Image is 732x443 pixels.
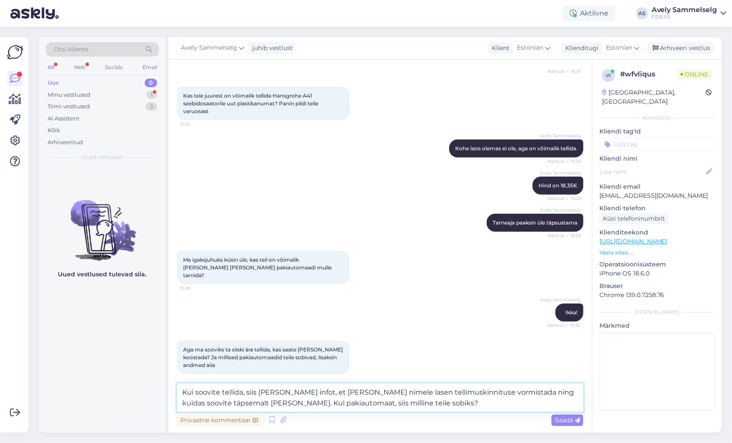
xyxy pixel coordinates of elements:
[517,43,543,53] span: Estonian
[548,195,581,202] span: Nähtud ✓ 15:28
[54,45,88,54] span: Otsi kliente
[493,219,577,226] span: Tarneaja peaksin üle täpsustama
[548,158,581,165] span: Nähtud ✓ 15:28
[652,13,717,20] div: FEB AS
[540,207,581,213] span: Avely Sammelselg
[606,72,612,79] span: w
[599,191,715,200] p: [EMAIL_ADDRESS][DOMAIN_NAME]
[555,416,580,424] span: Saada
[48,114,79,123] div: AI Assistent
[599,228,715,237] p: Klienditeekond
[606,43,632,53] span: Estonian
[249,44,293,53] div: juhib vestlust
[602,88,706,106] div: [GEOGRAPHIC_DATA], [GEOGRAPHIC_DATA]
[599,321,715,330] p: Märkmed
[46,62,56,73] div: All
[183,92,320,114] span: Kas teie juurest on võimalik tellida Hansgrohe A41 seebidosaatorile uut plastikanumat? Panin pild...
[7,44,23,60] img: Askly Logo
[562,44,599,53] div: Klienditugi
[146,91,157,99] div: 1
[677,70,712,79] span: Online
[177,383,583,412] textarea: Kui soovite tellida, siis [PERSON_NAME] infot, et [PERSON_NAME] nimele lasen tellimuskinnituse vo...
[548,232,581,239] span: Nähtud ✓ 15:29
[177,415,261,426] div: Privaatne kommentaar
[180,121,212,127] span: 15:25
[647,42,714,54] div: Arhiveeri vestlus
[652,6,727,20] a: Avely SammelselgFEB AS
[181,43,237,53] span: Avely Sammelselg
[599,249,715,256] p: Vaata edasi ...
[540,133,581,139] span: Avely Sammelselg
[599,308,715,316] div: [PERSON_NAME]
[599,138,715,151] input: Lisa tag
[565,309,577,316] span: Ikka!
[599,204,715,213] p: Kliendi telefon
[183,346,344,368] span: Aga ma sooviks ta siiski ära tellida, kas saate [PERSON_NAME] koostada? Ja millised pakiautomaadi...
[563,6,615,21] div: Aktiivne
[620,69,677,79] div: # wfvliqus
[48,138,83,147] div: Arhiveeritud
[488,44,510,53] div: Klient
[636,7,648,19] div: AS
[652,6,717,13] div: Avely Sammelselg
[39,184,166,262] img: No chats
[600,167,705,177] input: Lisa nimi
[48,102,90,111] div: Tiimi vestlused
[48,79,59,87] div: Uus
[141,62,159,73] div: Email
[599,282,715,291] p: Brauser
[455,145,577,152] span: Kohe laos olemas ei ole, aga on võimalik tellida.
[58,270,147,279] p: Uued vestlused tulevad siia.
[599,260,715,269] p: Operatsioonisüsteem
[599,114,715,122] div: Kliendi info
[599,213,669,225] div: Küsi telefoninumbrit
[72,62,87,73] div: Web
[48,126,60,135] div: Kõik
[539,182,577,189] span: Hind on 18,35€
[82,153,123,161] span: Uued vestlused
[540,297,581,303] span: Avely Sammelselg
[146,102,157,111] div: 3
[180,285,212,291] span: 15:29
[599,291,715,300] p: Chrome 139.0.7258.76
[599,154,715,163] p: Kliendi nimi
[547,322,581,329] span: Nähtud ✓ 15:30
[540,170,581,176] span: Avely Sammelselg
[599,269,715,278] p: iPhone OS 18.6.0
[599,182,715,191] p: Kliendi email
[180,375,212,381] span: 15:30
[599,237,667,245] a: [URL][DOMAIN_NAME]
[599,127,715,136] p: Kliendi tag'id
[548,68,581,75] span: Nähtud ✓ 15:25
[103,62,124,73] div: Socials
[183,256,333,278] span: Ma igaksjuhuks küsin üle, kas teil on võimalik [PERSON_NAME] [PERSON_NAME] pakiautomaadi mulle ta...
[48,91,90,99] div: Minu vestlused
[145,79,157,87] div: 0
